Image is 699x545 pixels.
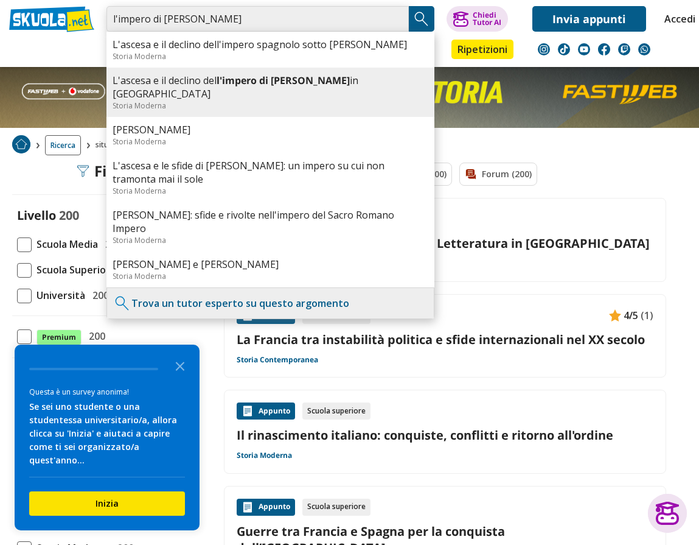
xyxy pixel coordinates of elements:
img: Trova un tutor esperto [113,294,131,312]
a: [PERSON_NAME] e [PERSON_NAME] [113,258,428,271]
div: Questa è un survey anonima! [29,386,185,398]
label: Livello [17,207,56,223]
img: Cerca appunti, riassunti o versioni [412,10,431,28]
a: Invia appunti [532,6,646,32]
span: 200 [84,328,105,344]
span: Scuola Media [32,236,98,252]
span: 200 [59,207,79,223]
div: Storia Moderna [113,271,428,281]
img: Appunti contenuto [242,501,254,513]
span: Scuola Superiore [32,262,116,278]
div: Storia Moderna [113,235,428,245]
div: Appunto [237,499,295,516]
a: Storia Contemporanea [237,355,318,365]
img: Home [12,135,30,153]
a: L'ascesa e il declino dell'impero spagnolo sotto [PERSON_NAME] [113,38,428,51]
a: Ripetizioni [451,40,513,59]
img: twitch [618,43,630,55]
button: Close the survey [168,353,192,378]
button: Inizia [29,491,185,516]
div: Chiedi Tutor AI [473,12,501,26]
span: 200 [88,287,109,303]
a: La Francia tra instabilità politica e sfide internazionali nel XX secolo [237,331,653,348]
img: WhatsApp [638,43,650,55]
div: Se sei uno studente o una studentessa universitario/a, allora clicca su 'Inizia' e aiutaci a capi... [29,400,185,467]
span: situazione politica l'italia contesa tra francia e [GEOGRAPHIC_DATA] [96,135,336,155]
img: Appunti contenuto [242,405,254,417]
div: Appunto [237,403,295,420]
button: Search Button [409,6,434,32]
img: tiktok [558,43,570,55]
b: l'impero di [PERSON_NAME] [217,74,350,87]
div: Storia Moderna [113,186,428,196]
span: 200 [100,236,122,252]
img: facebook [598,43,610,55]
div: Storia Moderna [113,51,428,62]
a: Trova un tutor esperto su questo argomento [131,297,349,310]
img: youtube [578,43,590,55]
img: Appunti contenuto [609,309,621,322]
button: ChiediTutor AI [447,6,508,32]
a: [PERSON_NAME]: sfide e rivolte nell'impero del Sacro Romano Impero [113,208,428,235]
span: Premium [37,329,82,345]
a: Appunti [103,40,158,62]
img: Filtra filtri mobile [77,165,89,177]
a: Il rinascimento italiano: conquiste, conflitti e ritorno all'ordine [237,427,653,443]
a: Rinascimento: Politica, Cultura e Letteratura in [GEOGRAPHIC_DATA] [237,235,653,251]
span: Università [32,287,85,303]
a: Forum (200) [459,163,537,186]
a: L'ascesa e le sfide di [PERSON_NAME]: un impero su cui non tramonta mai il sole [113,159,428,186]
a: Accedi [664,6,690,32]
a: L'ascesa e il declino dell'impero di [PERSON_NAME]in [GEOGRAPHIC_DATA] [113,74,428,100]
input: Cerca appunti, riassunti o versioni [106,6,409,32]
div: Storia Moderna [113,136,428,147]
a: Ricerca [45,135,81,155]
span: 4/5 [624,308,638,323]
a: Storia Moderna [237,451,292,460]
div: Scuola superiore [302,499,370,516]
div: Scuola superiore [302,403,370,420]
a: Home [12,135,30,155]
img: Forum filtro contenuto [465,168,477,180]
div: Survey [15,345,200,530]
div: Storia Moderna [113,100,428,111]
a: [PERSON_NAME] [113,123,428,136]
div: Filtra [77,163,133,180]
img: instagram [538,43,550,55]
span: (1) [641,308,653,323]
